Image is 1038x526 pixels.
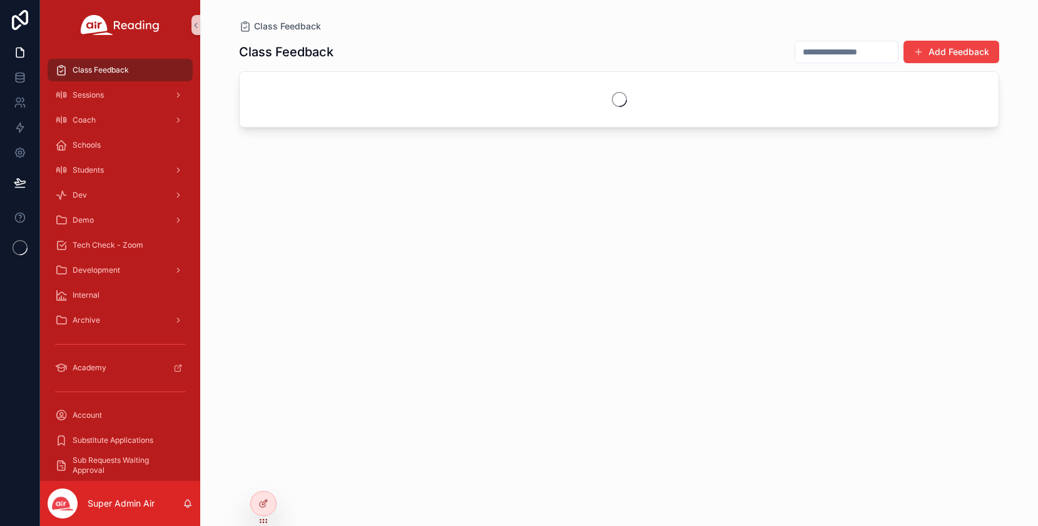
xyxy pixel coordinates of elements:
span: Sub Requests Waiting Approval [73,455,180,475]
a: Class Feedback [239,20,321,33]
a: Account [48,404,193,427]
span: Academy [73,363,106,373]
a: Class Feedback [48,59,193,81]
span: Class Feedback [254,20,321,33]
a: Internal [48,284,193,306]
a: Schools [48,134,193,156]
a: Dev [48,184,193,206]
a: Coach [48,109,193,131]
a: Development [48,259,193,281]
a: Archive [48,309,193,331]
span: Account [73,410,102,420]
a: Students [48,159,193,181]
span: Sessions [73,90,104,100]
span: Coach [73,115,96,125]
span: Dev [73,190,87,200]
span: Class Feedback [73,65,129,75]
h1: Class Feedback [239,43,333,61]
a: Substitute Applications [48,429,193,452]
a: Sessions [48,84,193,106]
button: Add Feedback [903,41,999,63]
span: Archive [73,315,100,325]
span: Demo [73,215,94,225]
a: Demo [48,209,193,231]
span: Development [73,265,120,275]
a: Academy [48,357,193,379]
span: Tech Check - Zoom [73,240,143,250]
span: Internal [73,290,99,300]
span: Substitute Applications [73,435,153,445]
span: Students [73,165,104,175]
div: scrollable content [40,50,200,481]
span: Schools [73,140,101,150]
a: Sub Requests Waiting Approval [48,454,193,477]
a: Tech Check - Zoom [48,234,193,256]
img: App logo [81,15,160,35]
p: Super Admin Air [88,497,155,510]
